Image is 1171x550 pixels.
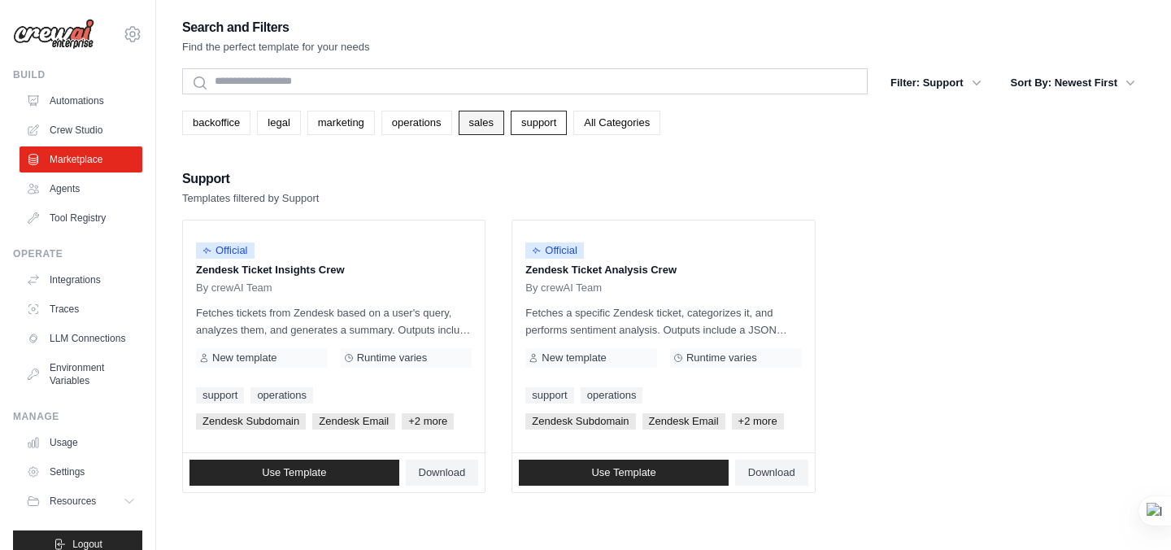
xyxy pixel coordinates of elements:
p: Zendesk Ticket Analysis Crew [525,262,801,278]
span: By crewAI Team [196,282,272,295]
a: LLM Connections [20,325,142,351]
span: Runtime varies [357,351,428,364]
span: Official [196,242,255,259]
span: Download [419,466,466,479]
a: Usage [20,430,142,456]
span: Zendesk Email [642,413,725,430]
a: operations [581,387,643,404]
a: sales [459,111,504,135]
a: marketing [307,111,375,135]
a: Marketplace [20,146,142,172]
h2: Support [182,168,319,190]
a: Integrations [20,267,142,293]
a: support [196,387,244,404]
a: support [525,387,573,404]
span: Resources [50,495,96,508]
a: Download [406,460,479,486]
a: legal [257,111,300,135]
span: New template [212,351,276,364]
span: +2 more [402,413,454,430]
a: Download [735,460,808,486]
span: Official [525,242,584,259]
a: Crew Studio [20,117,142,143]
a: Automations [20,88,142,114]
span: Runtime varies [686,351,757,364]
a: Tool Registry [20,205,142,231]
p: Fetches a specific Zendesk ticket, categorizes it, and performs sentiment analysis. Outputs inclu... [525,304,801,338]
div: Manage [13,410,142,423]
a: Traces [20,296,142,322]
div: Operate [13,247,142,260]
span: Download [748,466,795,479]
span: Use Template [262,466,326,479]
p: Zendesk Ticket Insights Crew [196,262,472,278]
h2: Search and Filters [182,16,370,39]
img: Logo [13,19,94,50]
span: +2 more [732,413,784,430]
span: By crewAI Team [525,282,602,295]
a: support [511,111,567,135]
button: Filter: Support [881,68,991,98]
div: Build [13,68,142,81]
a: Use Template [519,460,729,486]
a: Agents [20,176,142,202]
a: Use Template [189,460,399,486]
a: Environment Variables [20,355,142,394]
a: operations [250,387,313,404]
p: Templates filtered by Support [182,190,319,207]
p: Find the perfect template for your needs [182,39,370,55]
button: Resources [20,488,142,514]
button: Sort By: Newest First [1001,68,1145,98]
span: Zendesk Subdomain [196,413,306,430]
span: New template [542,351,606,364]
a: backoffice [182,111,250,135]
a: Settings [20,459,142,485]
a: All Categories [573,111,660,135]
a: operations [381,111,452,135]
span: Zendesk Subdomain [525,413,635,430]
span: Zendesk Email [312,413,395,430]
p: Fetches tickets from Zendesk based on a user's query, analyzes them, and generates a summary. Out... [196,304,472,338]
span: Use Template [591,466,655,479]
